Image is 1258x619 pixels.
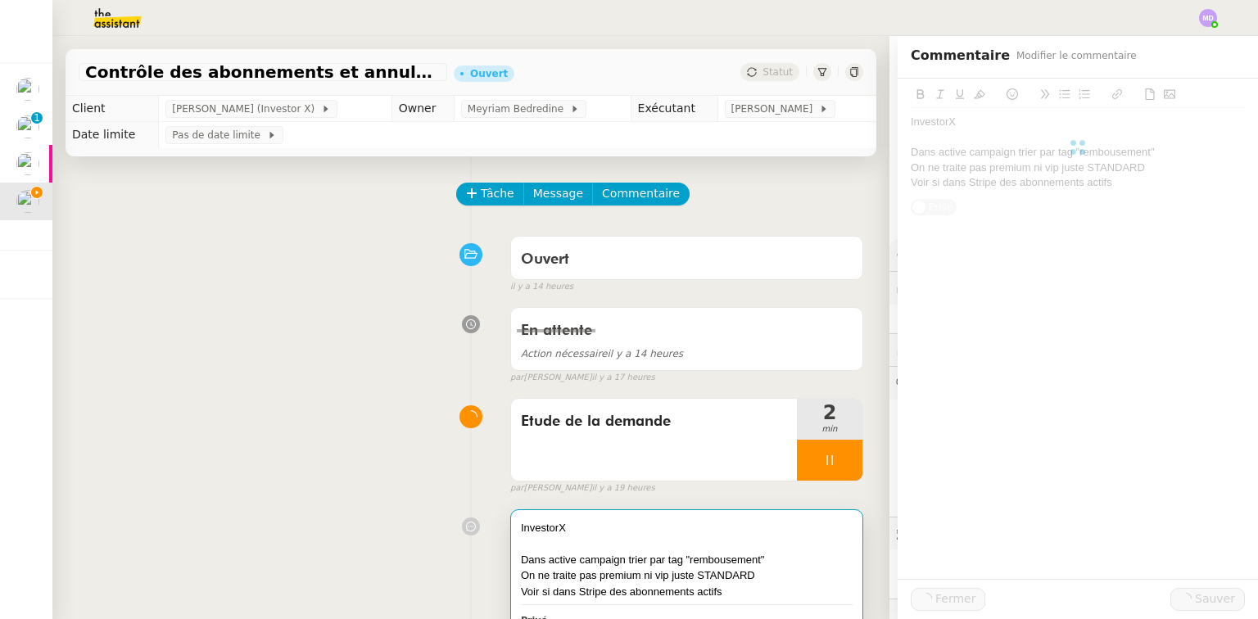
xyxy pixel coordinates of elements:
[592,371,655,385] span: il y a 17 heures
[889,367,1258,399] div: 💬Commentaires 1
[523,183,593,206] button: Message
[85,64,441,80] span: Contrôle des abonnements et annulations
[16,78,39,101] img: users%2F9mvJqJUvllffspLsQzytnd0Nt4c2%2Favatar%2F82da88e3-d90d-4e39-b37d-dcb7941179ae
[911,588,985,611] button: Fermer
[16,152,39,175] img: users%2FrxcTinYCQST3nt3eRyMgQ024e422%2Favatar%2Fa0327058c7192f72952294e6843542370f7921c3.jpg
[521,348,683,359] span: il y a 14 heures
[391,96,454,122] td: Owner
[172,101,320,117] span: [PERSON_NAME] (Investor X)
[510,280,573,294] span: il y a 14 heures
[468,101,570,117] span: Meyriam Bedredine
[631,96,717,122] td: Exécutant
[889,517,1258,549] div: 🕵️Autres demandes en cours 3
[592,183,690,206] button: Commentaire
[521,552,853,568] div: Dans active campaign trier par tag "rembousement"
[896,343,1009,356] span: ⏲️
[896,278,1002,297] span: 🔐
[1199,9,1217,27] img: svg
[1016,47,1137,64] span: Modifier le commentaire
[66,122,159,148] td: Date limite
[889,272,1258,304] div: 🔐Données client
[889,334,1258,366] div: ⏲️Tâches 2:26
[66,96,159,122] td: Client
[521,520,853,536] div: InvestorX
[896,526,1101,540] span: 🕵️
[533,184,583,203] span: Message
[510,481,655,495] small: [PERSON_NAME]
[521,252,569,267] span: Ouvert
[1170,588,1245,611] button: Sauver
[731,101,819,117] span: [PERSON_NAME]
[510,371,655,385] small: [PERSON_NAME]
[521,567,853,584] div: On ne traite pas premium ni vip juste STANDARD
[521,584,853,600] div: Voir si dans Stripe des abonnements actifs
[521,409,787,434] span: Etude de la demande
[456,183,524,206] button: Tâche
[34,112,40,127] p: 1
[896,376,1030,389] span: 💬
[16,115,39,138] img: users%2F9mvJqJUvllffspLsQzytnd0Nt4c2%2Favatar%2F82da88e3-d90d-4e39-b37d-dcb7941179ae
[470,69,508,79] div: Ouvert
[16,190,39,213] img: users%2FUWPTPKITw0gpiMilXqRXG5g9gXH3%2Favatar%2F405ab820-17f5-49fd-8f81-080694535f4d
[31,112,43,124] nz-badge-sup: 1
[762,66,793,78] span: Statut
[521,323,592,338] span: En attente
[797,403,862,422] span: 2
[510,371,524,385] span: par
[889,239,1258,271] div: ⚙️Procédures
[896,246,981,264] span: ⚙️
[172,127,266,143] span: Pas de date limite
[592,481,655,495] span: il y a 19 heures
[481,184,514,203] span: Tâche
[797,422,862,436] span: min
[602,184,680,203] span: Commentaire
[521,348,608,359] span: Action nécessaire
[510,481,524,495] span: par
[911,44,1010,67] span: Commentaire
